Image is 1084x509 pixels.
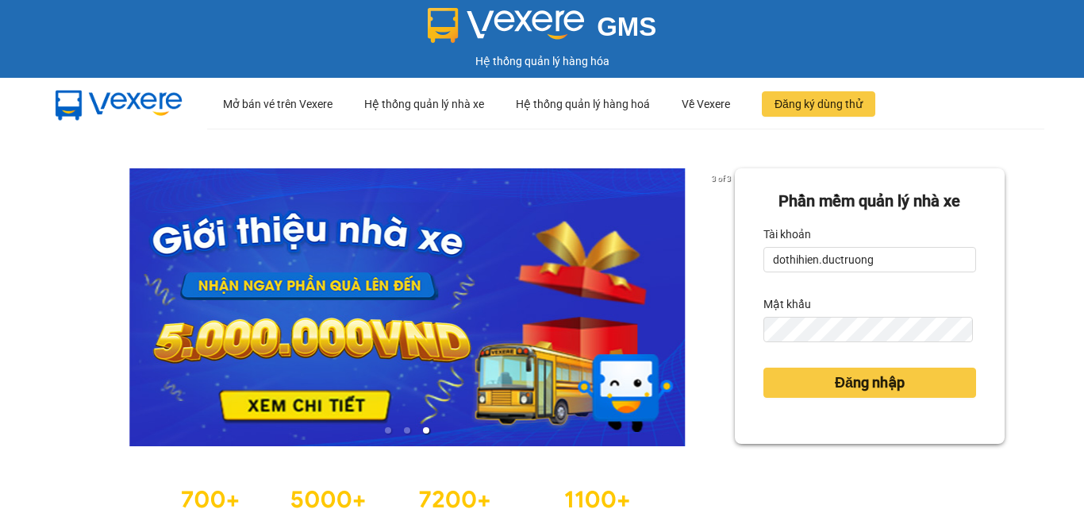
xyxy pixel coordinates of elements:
[763,222,811,247] label: Tài khoản
[428,8,585,43] img: logo 2
[4,52,1080,70] div: Hệ thống quản lý hàng hóa
[763,368,976,398] button: Đăng nhập
[79,168,102,446] button: previous slide / item
[762,91,875,117] button: Đăng ký dùng thử
[597,12,656,41] span: GMS
[223,79,333,129] div: Mở bán vé trên Vexere
[516,79,650,129] div: Hệ thống quản lý hàng hoá
[763,291,811,317] label: Mật khẩu
[835,372,905,394] span: Đăng nhập
[763,317,973,342] input: Mật khẩu
[763,247,976,272] input: Tài khoản
[385,427,391,434] li: slide item 1
[682,79,730,129] div: Về Vexere
[713,168,735,446] button: next slide / item
[775,95,863,113] span: Đăng ký dùng thử
[40,78,198,130] img: mbUUG5Q.png
[364,79,484,129] div: Hệ thống quản lý nhà xe
[428,24,657,37] a: GMS
[707,168,735,189] p: 3 of 3
[423,427,429,434] li: slide item 3
[763,189,976,214] div: Phần mềm quản lý nhà xe
[404,427,410,434] li: slide item 2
